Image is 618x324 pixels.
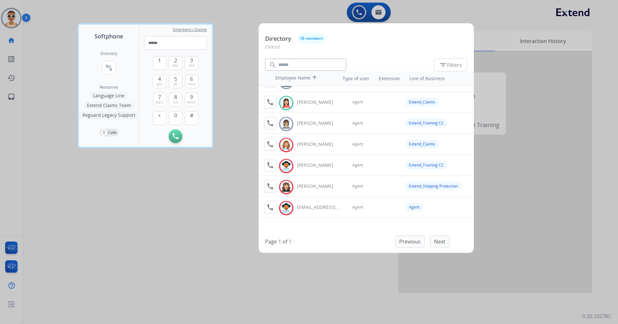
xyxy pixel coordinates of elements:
[185,111,198,125] button: #
[190,112,193,119] span: #
[174,75,177,83] span: 5
[105,64,113,71] mat-icon: connect_without_contact
[174,81,177,87] span: jkl
[185,75,198,88] button: 6mno
[169,56,182,70] button: 2abc
[298,34,325,43] button: 18 members
[405,182,462,190] div: Extend_Shipping Protection
[352,205,363,210] span: Agent
[266,203,274,211] mat-icon: call
[153,111,166,125] button: +
[157,81,162,87] span: ghi
[272,71,330,86] th: Employee Name
[190,75,193,83] span: 6
[100,85,118,90] span: Resources
[101,51,117,56] h2: Directory
[158,57,161,64] span: 1
[153,93,166,106] button: 7pqrs
[153,56,166,70] button: 1
[282,203,291,213] img: avatar
[352,142,363,147] span: Agent
[185,56,198,70] button: 3def
[265,238,277,245] p: Page
[173,133,178,139] img: call-button
[405,140,439,148] div: Extend_Claims
[153,75,166,88] button: 4ghi
[265,34,291,43] p: Directory
[84,102,134,109] button: Extend Claims Team
[269,61,277,69] mat-icon: search
[266,140,274,148] mat-icon: call
[282,182,291,192] img: avatar
[282,238,287,245] p: of
[266,161,274,169] mat-icon: call
[405,203,423,211] div: Agent
[158,112,161,119] span: +
[282,98,291,108] img: avatar
[405,98,439,106] div: Extend_Claims
[297,141,340,147] div: [PERSON_NAME]
[352,121,363,126] span: Agent
[108,130,117,135] p: Calls
[282,140,291,150] img: avatar
[155,100,164,105] span: pqrs
[99,129,119,136] button: 0Calls
[282,119,291,129] img: avatar
[352,184,363,189] span: Agent
[158,75,161,83] span: 4
[174,93,177,101] span: 8
[297,204,340,211] div: [EMAIL_ADDRESS][DOMAIN_NAME]
[169,93,182,106] button: 8tuv
[174,57,177,64] span: 2
[439,61,462,69] span: Filters
[297,99,340,105] div: [PERSON_NAME]
[405,161,447,169] div: Extend_Training CS
[266,182,274,190] mat-icon: call
[376,72,403,85] th: Extension
[297,183,340,189] div: [PERSON_NAME]
[352,163,363,168] span: Agent
[265,43,467,55] p: Extend
[434,59,467,71] button: Filters
[173,27,207,32] span: Emergency Dialing
[297,162,340,168] div: [PERSON_NAME]
[190,93,193,101] span: 9
[187,81,196,87] span: mno
[172,63,179,68] span: abc
[405,119,447,127] div: Extend_Training CS
[187,100,196,105] span: wxyz
[169,75,182,88] button: 5jkl
[311,75,318,82] mat-icon: arrow_upward
[266,119,274,127] mat-icon: call
[101,130,107,135] p: 0
[79,111,139,119] button: Reguard Legacy Support
[282,161,291,171] img: avatar
[174,112,177,119] span: 0
[90,92,128,100] button: Language Line
[169,111,182,125] button: 0
[297,120,340,126] div: [PERSON_NAME]
[439,61,447,69] mat-icon: filter_list
[189,63,195,68] span: def
[173,100,178,105] span: tuv
[190,57,193,64] span: 3
[158,93,161,101] span: 7
[406,72,471,85] th: Line of Business
[352,100,363,105] span: Agent
[334,72,373,85] th: Type of user
[266,98,274,106] mat-icon: call
[185,93,198,106] button: 9wxyz
[582,312,612,320] p: 0.20.1027RC
[94,32,123,41] span: Softphone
